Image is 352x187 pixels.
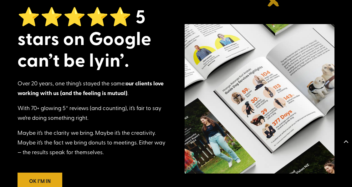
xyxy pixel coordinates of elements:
[18,78,167,166] div: Over 20 years, one thing’s stayed the same: .
[18,79,164,97] strong: our clients love working with us (and the feeling is mutual)
[18,128,167,166] p: Maybe it’s the clarity we bring. Maybe it’s the creativity. Maybe it’s the fact we bring donuts t...
[185,169,334,175] picture: 1111
[18,103,167,128] p: With 70+ glowing 5* reviews (and counting), it’s fair to say we’re doing something right.
[185,24,334,174] img: 1111
[18,5,167,74] h2: ⭐⭐⭐⭐⭐ 5 stars on Google can’t be lyin’.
